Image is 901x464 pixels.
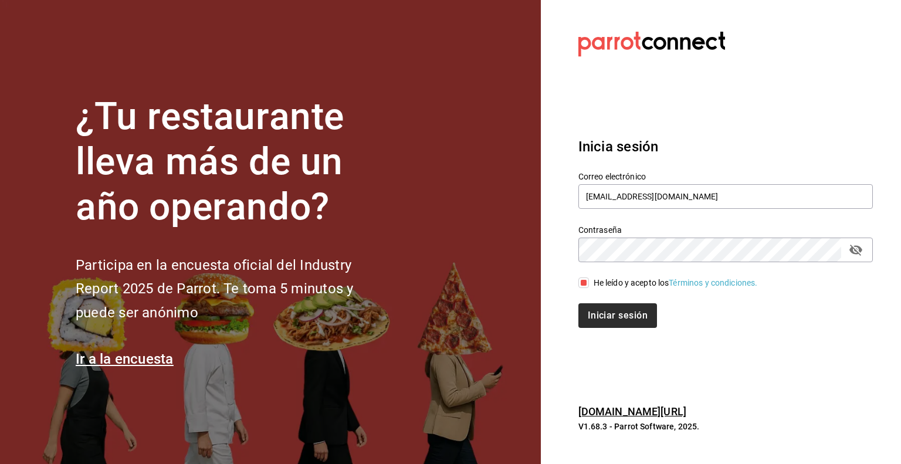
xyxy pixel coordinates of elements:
[76,94,392,229] h1: ¿Tu restaurante lleva más de un año operando?
[578,405,686,418] a: [DOMAIN_NAME][URL]
[578,303,657,328] button: Iniciar sesión
[578,184,873,209] input: Ingresa tu correo electrónico
[76,253,392,325] h2: Participa en la encuesta oficial del Industry Report 2025 de Parrot. Te toma 5 minutos y puede se...
[594,277,758,289] div: He leído y acepto los
[578,172,873,181] label: Correo electrónico
[578,136,873,157] h3: Inicia sesión
[846,240,866,260] button: passwordField
[76,351,174,367] a: Ir a la encuesta
[669,278,757,287] a: Términos y condiciones.
[578,226,873,234] label: Contraseña
[578,421,873,432] p: V1.68.3 - Parrot Software, 2025.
